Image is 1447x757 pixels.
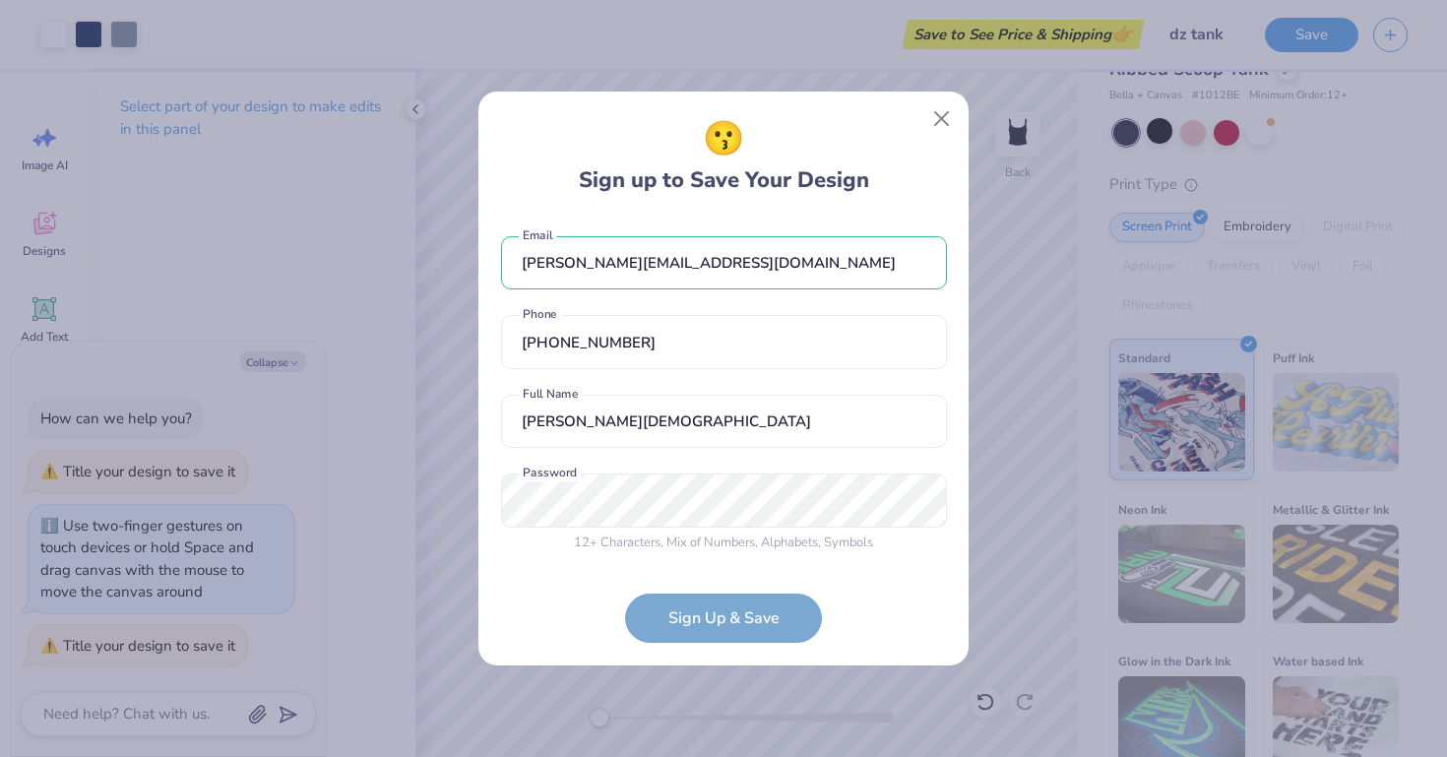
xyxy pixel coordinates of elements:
div: , Mix of , , [501,534,947,553]
span: Symbols [824,534,873,551]
div: Sign up to Save Your Design [579,114,869,197]
span: Numbers [704,534,755,551]
span: 12 + Characters [574,534,661,551]
span: Alphabets [761,534,818,551]
button: Close [923,100,961,138]
span: 😗 [703,114,744,164]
